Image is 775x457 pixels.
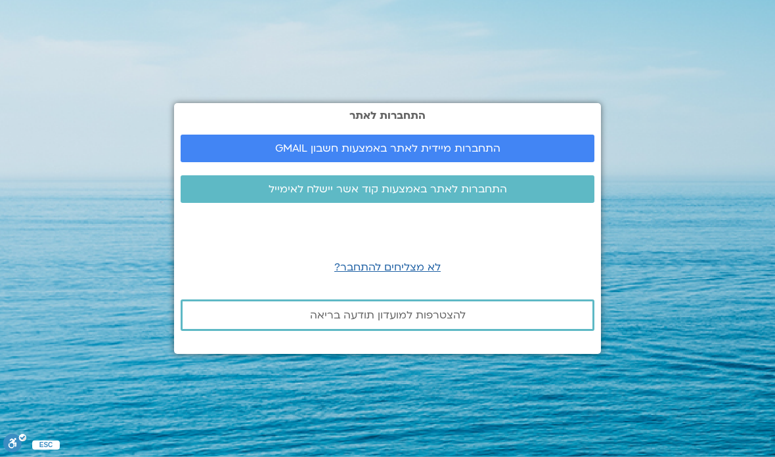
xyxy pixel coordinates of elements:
a: התחברות לאתר באמצעות קוד אשר יישלח לאימייל [181,175,594,203]
a: לא מצליחים להתחבר? [334,260,441,274]
span: התחברות לאתר באמצעות קוד אשר יישלח לאימייל [269,183,507,195]
span: להצטרפות למועדון תודעה בריאה [310,309,466,321]
span: התחברות מיידית לאתר באמצעות חשבון GMAIL [275,142,500,154]
a: להצטרפות למועדון תודעה בריאה [181,299,594,331]
a: התחברות מיידית לאתר באמצעות חשבון GMAIL [181,135,594,162]
h2: התחברות לאתר [181,110,594,121]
